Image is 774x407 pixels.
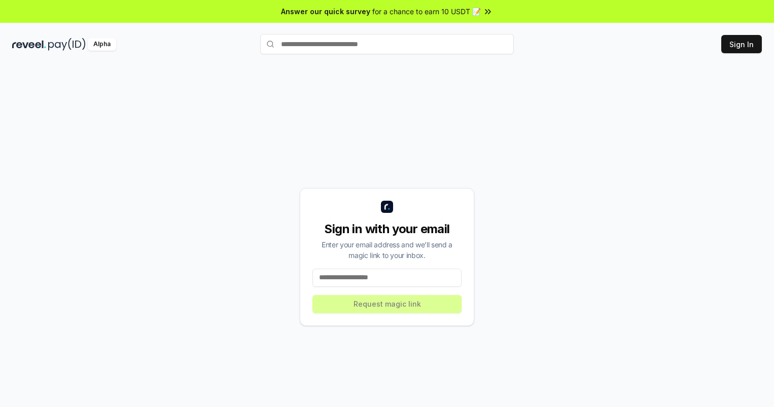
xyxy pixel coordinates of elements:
img: logo_small [381,201,393,213]
button: Sign In [721,35,762,53]
span: Answer our quick survey [281,6,370,17]
img: reveel_dark [12,38,46,51]
div: Alpha [88,38,116,51]
div: Enter your email address and we’ll send a magic link to your inbox. [312,239,462,261]
div: Sign in with your email [312,221,462,237]
img: pay_id [48,38,86,51]
span: for a chance to earn 10 USDT 📝 [372,6,481,17]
